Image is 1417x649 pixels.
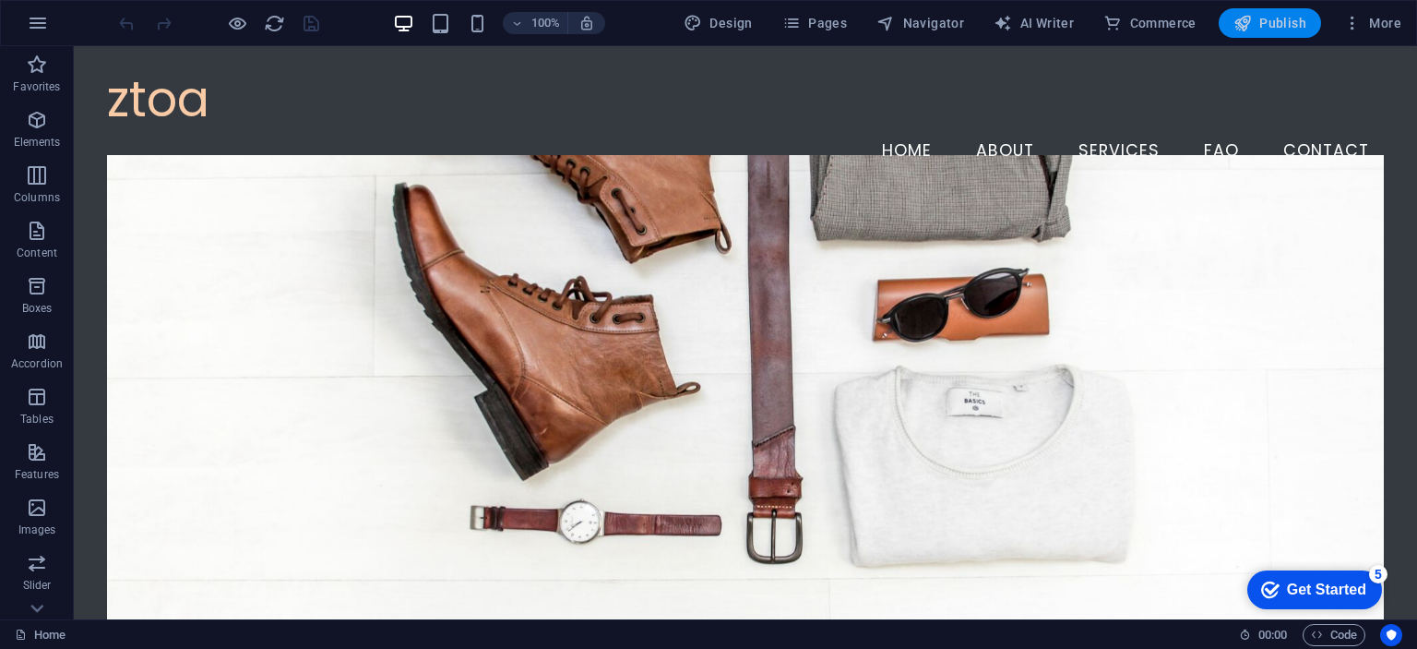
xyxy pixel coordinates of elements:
h6: Session time [1239,624,1288,646]
span: More [1343,14,1401,32]
span: 00 00 [1258,624,1287,646]
p: Tables [20,412,54,427]
div: 5 [137,4,155,22]
p: Features [15,467,59,482]
button: More [1336,8,1409,38]
p: Content [17,246,57,260]
p: Favorites [13,79,60,94]
span: : [1271,628,1274,642]
div: Get Started [54,20,134,37]
p: Images [18,523,56,537]
p: Slider [23,578,52,593]
button: Code [1303,624,1365,646]
a: Click to cancel selection. Double-click to open Pages [15,624,65,646]
p: Boxes [22,301,53,316]
p: Accordion [11,356,63,371]
div: Get Started 5 items remaining, 0% complete [15,9,149,48]
button: Usercentrics [1380,624,1402,646]
span: Code [1311,624,1357,646]
p: Columns [14,190,60,205]
p: Elements [14,135,61,150]
iframe: To enrich screen reader interactions, please activate Accessibility in Grammarly extension settings [74,46,1417,619]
